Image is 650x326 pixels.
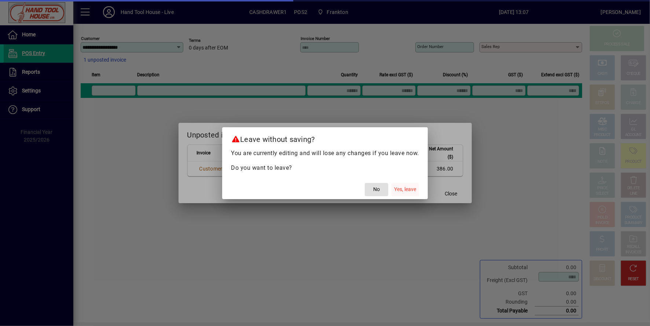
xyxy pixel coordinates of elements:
p: You are currently editing and will lose any changes if you leave now. [231,149,419,158]
button: No [365,183,388,196]
p: Do you want to leave? [231,164,419,172]
span: Yes, leave [394,186,416,193]
span: No [373,186,380,193]
h2: Leave without saving? [222,127,428,149]
button: Yes, leave [391,183,419,196]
